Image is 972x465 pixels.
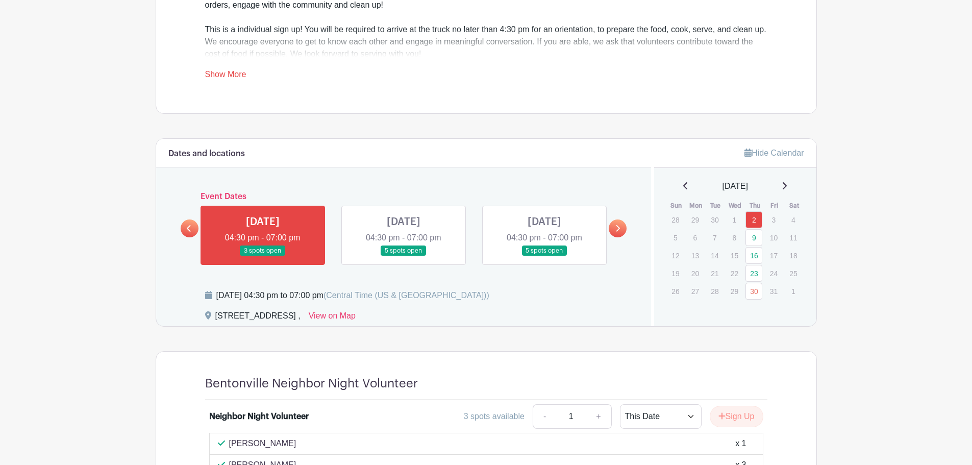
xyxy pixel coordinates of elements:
[745,201,765,211] th: Thu
[785,265,802,281] p: 25
[667,283,684,299] p: 26
[706,265,723,281] p: 21
[198,192,609,202] h6: Event Dates
[785,248,802,263] p: 18
[745,211,762,228] a: 2
[765,212,782,228] p: 3
[706,248,723,263] p: 14
[586,404,611,429] a: +
[687,248,704,263] p: 13
[205,70,246,83] a: Show More
[765,230,782,246] p: 10
[687,265,704,281] p: 20
[666,201,686,211] th: Sun
[687,283,704,299] p: 27
[726,265,743,281] p: 22
[706,212,723,228] p: 30
[667,212,684,228] p: 28
[710,406,763,427] button: Sign Up
[687,212,704,228] p: 29
[745,247,762,264] a: 16
[706,283,723,299] p: 28
[726,212,743,228] p: 1
[722,180,748,192] span: [DATE]
[205,376,418,391] h4: Bentonville Neighbor Night Volunteer
[706,201,726,211] th: Tue
[726,248,743,263] p: 15
[765,248,782,263] p: 17
[533,404,556,429] a: -
[744,149,804,157] a: Hide Calendar
[464,410,525,423] div: 3 spots available
[745,229,762,246] a: 9
[784,201,804,211] th: Sat
[726,230,743,246] p: 8
[765,283,782,299] p: 31
[215,310,301,326] div: [STREET_ADDRESS] ,
[765,201,785,211] th: Fri
[687,230,704,246] p: 6
[785,283,802,299] p: 1
[309,310,356,326] a: View on Map
[667,230,684,246] p: 5
[745,283,762,300] a: 30
[209,410,309,423] div: Neighbor Night Volunteer
[726,283,743,299] p: 29
[323,291,489,300] span: (Central Time (US & [GEOGRAPHIC_DATA]))
[229,437,296,450] p: [PERSON_NAME]
[686,201,706,211] th: Mon
[785,230,802,246] p: 11
[216,289,489,302] div: [DATE] 04:30 pm to 07:00 pm
[735,437,746,450] div: x 1
[726,201,745,211] th: Wed
[785,212,802,228] p: 4
[667,265,684,281] p: 19
[765,265,782,281] p: 24
[706,230,723,246] p: 7
[745,265,762,282] a: 23
[168,149,245,159] h6: Dates and locations
[667,248,684,263] p: 12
